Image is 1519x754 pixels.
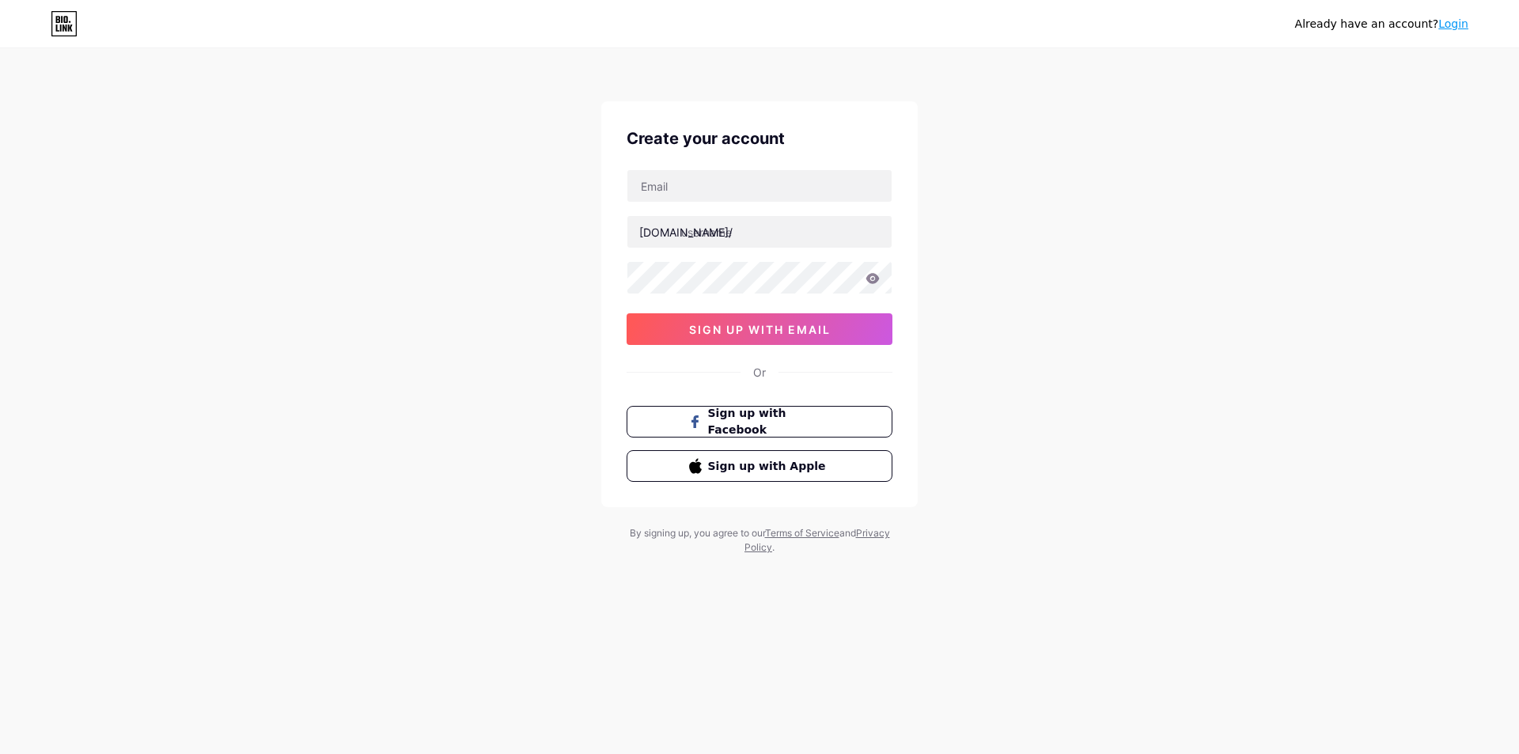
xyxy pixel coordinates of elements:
span: Sign up with Apple [708,458,831,475]
input: Email [627,170,892,202]
button: Sign up with Apple [627,450,892,482]
input: username [627,216,892,248]
button: sign up with email [627,313,892,345]
div: Or [753,364,766,381]
button: Sign up with Facebook [627,406,892,438]
span: Sign up with Facebook [708,405,831,438]
a: Login [1438,17,1468,30]
div: Create your account [627,127,892,150]
div: [DOMAIN_NAME]/ [639,224,733,241]
div: Already have an account? [1295,16,1468,32]
span: sign up with email [689,323,831,336]
div: By signing up, you agree to our and . [625,526,894,555]
a: Terms of Service [765,527,839,539]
